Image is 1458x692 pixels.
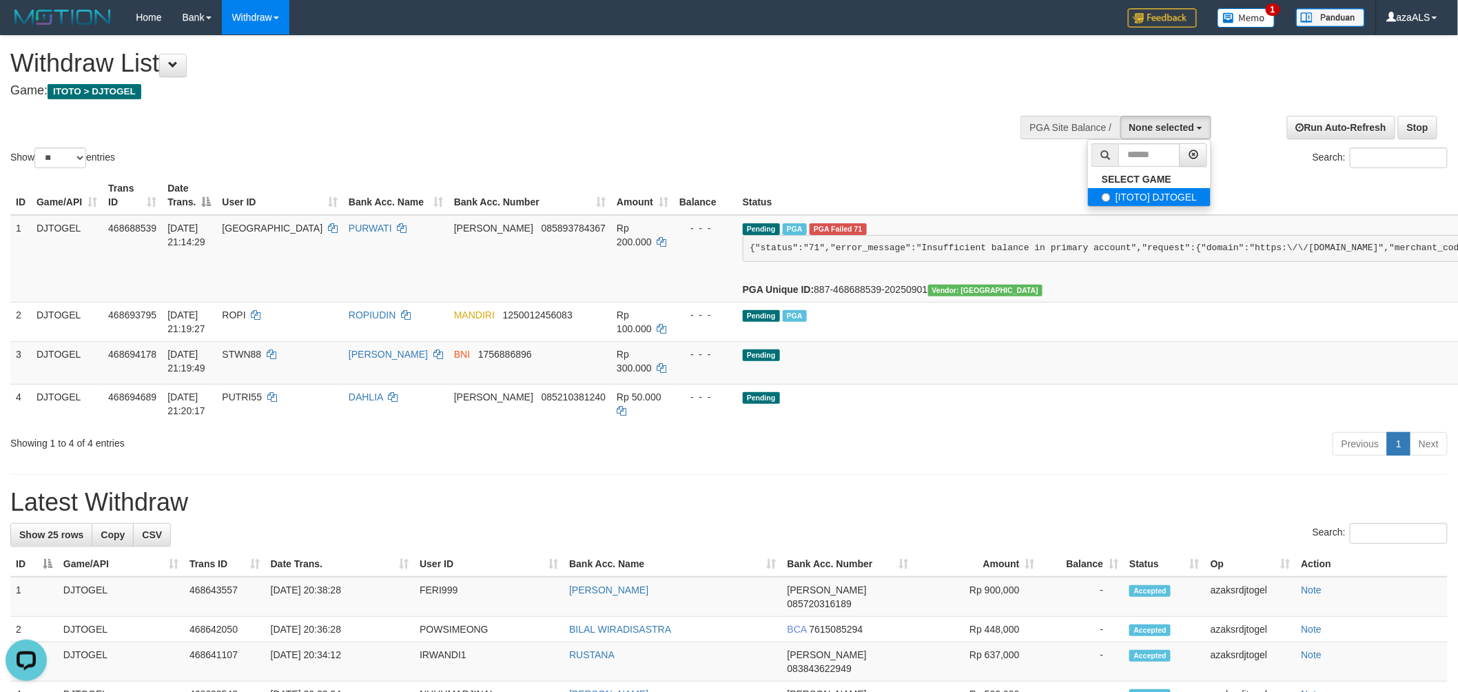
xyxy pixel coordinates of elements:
span: [DATE] 21:19:49 [167,349,205,374]
span: Marked by azaksrdjtogel [783,223,807,235]
span: Rp 100.000 [617,309,652,334]
label: Show entries [10,147,115,168]
a: Copy [92,523,134,547]
td: 2 [10,303,31,342]
span: BNI [454,349,470,360]
td: azaksrdjtogel [1205,577,1296,617]
td: Rp 900,000 [914,577,1040,617]
td: azaksrdjtogel [1205,642,1296,681]
a: 1 [1387,432,1410,456]
span: 468688539 [108,223,156,234]
th: Bank Acc. Name: activate to sort column ascending [564,551,781,577]
td: IRWANDI1 [414,642,564,681]
td: - [1040,577,1125,617]
span: [DATE] 21:19:27 [167,309,205,334]
span: 1 [1266,3,1280,16]
span: [DATE] 21:14:29 [167,223,205,247]
span: CSV [142,529,162,540]
label: Search: [1313,147,1448,168]
h4: Game: [10,84,958,98]
th: User ID: activate to sort column ascending [216,176,343,215]
th: Date Trans.: activate to sort column descending [162,176,216,215]
span: Copy 1250012456083 to clipboard [503,309,573,320]
td: Rp 448,000 [914,616,1040,642]
div: - - - [679,221,732,235]
a: [PERSON_NAME] [569,584,648,596]
span: PUTRI55 [222,391,262,403]
div: PGA Site Balance / [1020,116,1120,139]
td: - [1040,642,1125,681]
span: [PERSON_NAME] [788,584,867,596]
select: Showentries [34,147,86,168]
th: ID [10,176,31,215]
span: 468694178 [108,349,156,360]
td: 3 [10,342,31,385]
td: 1 [10,577,58,617]
span: 468693795 [108,309,156,320]
span: ITOTO > DJTOGEL [48,84,141,99]
th: Game/API: activate to sort column ascending [58,551,184,577]
div: - - - [679,308,732,322]
td: 468641107 [184,642,265,681]
img: panduan.png [1296,8,1365,27]
td: 1 [10,215,31,303]
label: [ITOTO] DJTOGEL [1088,188,1211,206]
a: Note [1302,584,1322,596]
td: 4 [10,385,31,427]
th: Trans ID: activate to sort column ascending [103,176,162,215]
td: 2 [10,616,58,642]
a: SELECT GAME [1088,170,1211,188]
span: Accepted [1129,624,1171,636]
th: ID: activate to sort column descending [10,551,58,577]
span: Pending [743,223,780,235]
input: Search: [1350,147,1448,168]
th: Amount: activate to sort column ascending [611,176,674,215]
th: Bank Acc. Name: activate to sort column ascending [343,176,449,215]
td: DJTOGEL [31,303,103,342]
span: [DATE] 21:20:17 [167,391,205,416]
span: MANDIRI [454,309,495,320]
td: [DATE] 20:38:28 [265,577,415,617]
img: Button%20Memo.svg [1218,8,1275,28]
span: Accepted [1129,585,1171,597]
th: Date Trans.: activate to sort column ascending [265,551,415,577]
span: Pending [743,310,780,322]
td: [DATE] 20:34:12 [265,642,415,681]
span: [PERSON_NAME] [454,391,533,403]
span: Show 25 rows [19,529,83,540]
h1: Latest Withdraw [10,489,1448,516]
span: PGA Error [810,223,867,235]
th: Balance [674,176,737,215]
span: [GEOGRAPHIC_DATA] [222,223,322,234]
input: Search: [1350,523,1448,544]
a: Note [1302,624,1322,635]
th: Op: activate to sort column ascending [1205,551,1296,577]
span: Rp 200.000 [617,223,652,247]
a: Run Auto-Refresh [1287,116,1395,139]
b: PGA Unique ID: [743,284,814,295]
span: ROPI [222,309,245,320]
td: DJTOGEL [58,642,184,681]
span: Marked by azaksrdjtogel [783,310,807,322]
td: POWSIMEONG [414,616,564,642]
span: Vendor URL: https://checkout4.1velocity.biz [928,285,1043,296]
span: Copy 085210381240 to clipboard [542,391,606,403]
span: Copy 085893784367 to clipboard [542,223,606,234]
span: Rp 50.000 [617,391,661,403]
span: Copy [101,529,125,540]
th: User ID: activate to sort column ascending [414,551,564,577]
h1: Withdraw List [10,50,958,77]
span: None selected [1129,122,1195,133]
label: Search: [1313,523,1448,544]
span: Pending [743,392,780,404]
a: ROPIUDIN [349,309,396,320]
td: DJTOGEL [31,215,103,303]
button: None selected [1120,116,1212,139]
span: [PERSON_NAME] [788,649,867,660]
a: RUSTANA [569,649,615,660]
span: BCA [788,624,807,635]
span: Copy 083843622949 to clipboard [788,663,852,674]
td: DJTOGEL [58,616,184,642]
td: 468643557 [184,577,265,617]
td: [DATE] 20:36:28 [265,616,415,642]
